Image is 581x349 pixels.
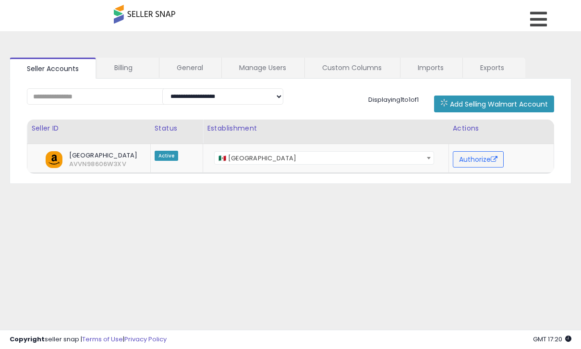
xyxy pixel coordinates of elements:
a: Seller Accounts [10,58,96,79]
span: Active [155,151,179,161]
div: Actions [453,123,550,133]
img: amazon.png [46,151,62,168]
a: Exports [463,58,524,78]
button: Authorize [453,151,504,168]
div: Establishment [207,123,444,133]
div: Seller ID [31,123,146,133]
div: Status [155,123,199,133]
a: General [159,58,220,78]
span: [GEOGRAPHIC_DATA] [62,151,129,160]
a: Billing [97,58,158,78]
span: 🇲🇽 Mexico [214,151,434,165]
a: Manage Users [222,58,303,78]
button: Add Selling Walmart Account [434,96,554,112]
a: Privacy Policy [124,335,167,344]
span: AVVN98606W3XV [62,160,76,168]
a: Custom Columns [305,58,399,78]
span: Displaying 1 to 1 of 1 [368,95,419,104]
span: 🇲🇽 Mexico [215,152,433,165]
span: Add Selling Walmart Account [450,99,548,109]
div: seller snap | | [10,335,167,344]
strong: Copyright [10,335,45,344]
a: Terms of Use [82,335,123,344]
span: 2025-09-10 17:20 GMT [533,335,571,344]
a: Imports [400,58,461,78]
